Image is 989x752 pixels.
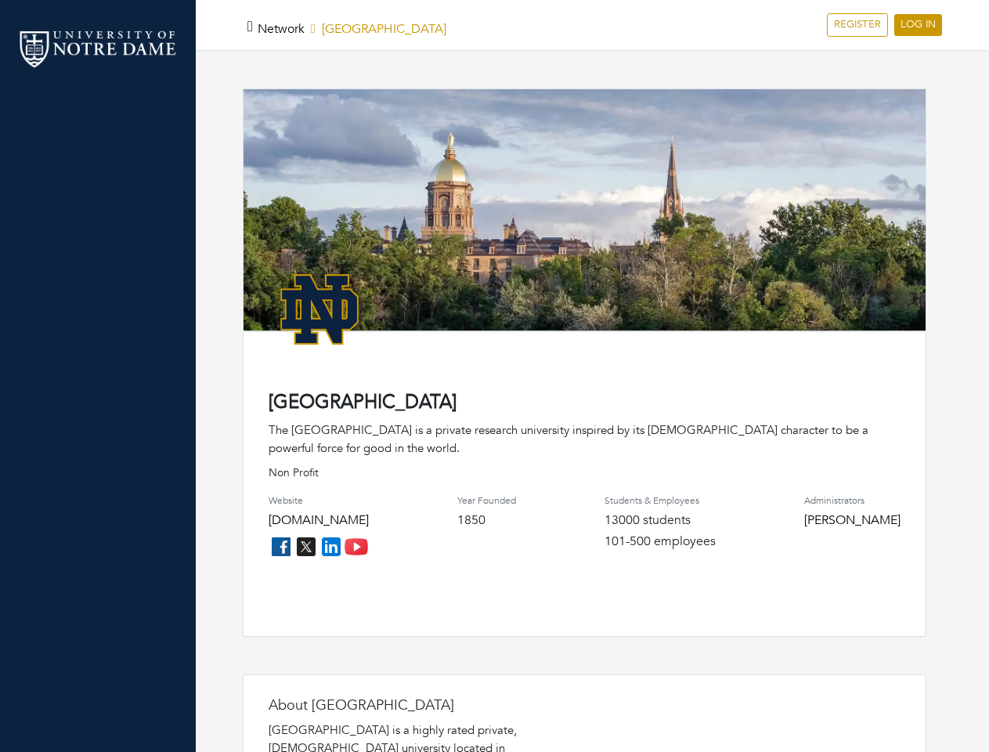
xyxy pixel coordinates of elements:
[605,534,716,549] h4: 101-500 employees
[269,495,369,506] h4: Website
[344,534,369,559] img: youtube_icon-fc3c61c8c22f3cdcae68f2f17984f5f016928f0ca0694dd5da90beefb88aa45e.png
[319,534,344,559] img: linkedin_icon-84db3ca265f4ac0988026744a78baded5d6ee8239146f80404fb69c9eee6e8e7.png
[605,513,716,528] h4: 13000 students
[258,20,305,38] a: Network
[269,392,901,414] h4: [GEOGRAPHIC_DATA]
[269,421,901,457] div: The [GEOGRAPHIC_DATA] is a private research university inspired by its [DEMOGRAPHIC_DATA] charact...
[294,534,319,559] img: twitter_icon-7d0bafdc4ccc1285aa2013833b377ca91d92330db209b8298ca96278571368c9.png
[269,512,369,529] a: [DOMAIN_NAME]
[269,697,582,714] h4: About [GEOGRAPHIC_DATA]
[894,14,942,36] a: LOG IN
[258,22,446,37] h5: [GEOGRAPHIC_DATA]
[605,495,716,506] h4: Students & Employees
[827,13,888,37] a: REGISTER
[457,513,516,528] h4: 1850
[16,27,180,70] img: nd_logo.png
[269,258,370,360] img: NotreDame_Logo.png
[804,512,901,529] a: [PERSON_NAME]
[804,495,901,506] h4: Administrators
[269,534,294,559] img: facebook_icon-256f8dfc8812ddc1b8eade64b8eafd8a868ed32f90a8d2bb44f507e1979dbc24.png
[457,495,516,506] h4: Year Founded
[244,89,926,350] img: rare_disease_hero-1920%20copy.png
[269,465,901,481] p: Non Profit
